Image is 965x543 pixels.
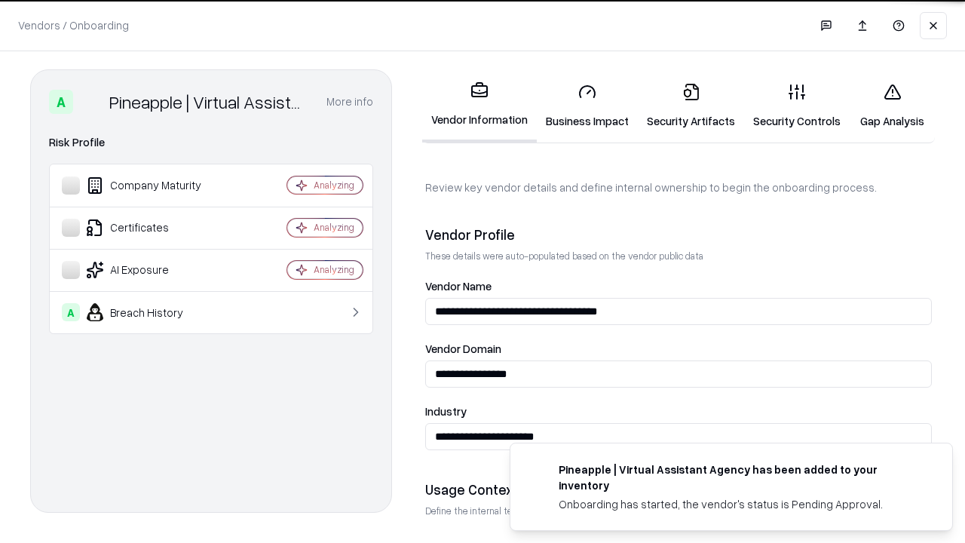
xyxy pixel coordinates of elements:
[314,179,354,192] div: Analyzing
[62,303,242,321] div: Breach History
[528,462,547,480] img: trypineapple.com
[559,496,916,512] div: Onboarding has started, the vendor's status is Pending Approval.
[638,71,744,141] a: Security Artifacts
[425,179,932,195] p: Review key vendor details and define internal ownership to begin the onboarding process.
[425,406,932,417] label: Industry
[850,71,935,141] a: Gap Analysis
[109,90,308,114] div: Pineapple | Virtual Assistant Agency
[744,71,850,141] a: Security Controls
[422,69,537,143] a: Vendor Information
[425,480,932,499] div: Usage Context
[425,343,932,354] label: Vendor Domain
[314,221,354,234] div: Analyzing
[425,250,932,262] p: These details were auto-populated based on the vendor public data
[62,261,242,279] div: AI Exposure
[425,281,932,292] label: Vendor Name
[425,505,932,517] p: Define the internal team and reason for using this vendor. This helps assess business relevance a...
[314,263,354,276] div: Analyzing
[326,88,373,115] button: More info
[49,133,373,152] div: Risk Profile
[62,303,80,321] div: A
[537,71,638,141] a: Business Impact
[62,219,242,237] div: Certificates
[18,17,129,33] p: Vendors / Onboarding
[49,90,73,114] div: A
[62,176,242,195] div: Company Maturity
[559,462,916,493] div: Pineapple | Virtual Assistant Agency has been added to your inventory
[79,90,103,114] img: Pineapple | Virtual Assistant Agency
[425,225,932,244] div: Vendor Profile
